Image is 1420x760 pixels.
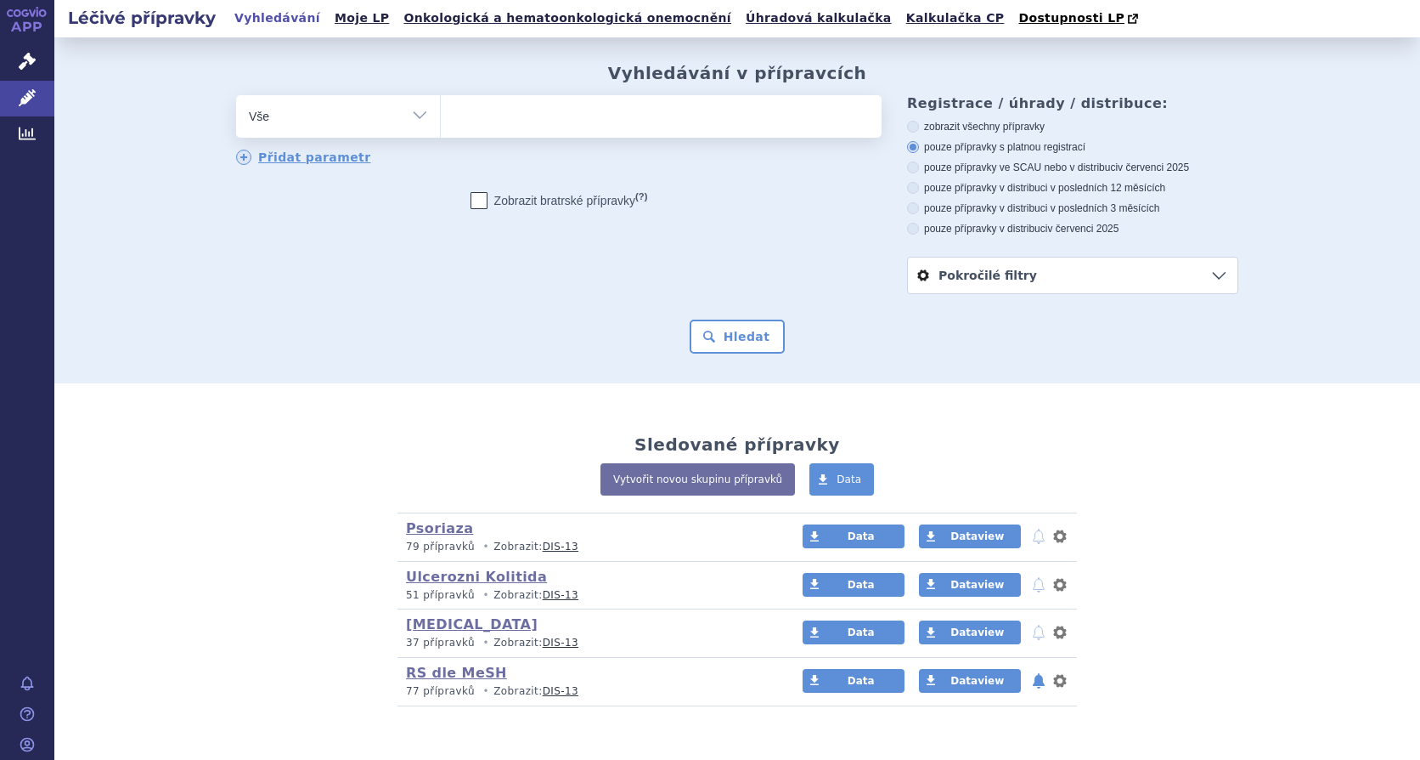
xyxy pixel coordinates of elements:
[809,463,874,496] a: Data
[848,579,875,591] span: Data
[907,120,1238,133] label: zobrazit všechny přípravky
[919,573,1021,597] a: Dataview
[848,530,875,542] span: Data
[1013,7,1147,31] a: Dostupnosti LP
[406,540,770,554] p: Zobrazit:
[950,675,1004,687] span: Dataview
[54,6,229,30] h2: Léčivé přípravky
[406,684,770,699] p: Zobrazit:
[406,616,538,632] a: [MEDICAL_DATA]
[634,434,840,455] h2: Sledované přípravky
[950,627,1004,638] span: Dataview
[478,588,493,603] i: •
[635,191,647,202] abbr: (?)
[330,7,394,30] a: Moje LP
[901,7,1010,30] a: Kalkulačka CP
[950,530,1004,542] span: Dataview
[837,474,861,485] span: Data
[848,627,875,638] span: Data
[1030,622,1047,643] button: notifikace
[229,7,325,30] a: Vyhledávání
[608,63,867,83] h2: Vyhledávání v přípravcích
[543,637,578,649] a: DIS-13
[406,569,547,585] a: Ulcerozni Kolitida
[803,669,904,693] a: Data
[406,520,473,536] a: Psoriaza
[907,161,1238,174] label: pouze přípravky ve SCAU nebo v distribuci
[406,685,475,697] span: 77 přípravků
[1030,671,1047,691] button: notifikace
[907,95,1238,111] h3: Registrace / úhrady / distribuce:
[907,222,1238,235] label: pouze přípravky v distribuci
[907,181,1238,195] label: pouze přípravky v distribuci v posledních 12 měsících
[478,540,493,554] i: •
[406,589,475,601] span: 51 přípravků
[907,201,1238,215] label: pouze přípravky v distribuci v posledních 3 měsících
[543,541,578,553] a: DIS-13
[803,621,904,644] a: Data
[908,258,1237,293] a: Pokročilé filtry
[1030,575,1047,595] button: notifikace
[919,669,1021,693] a: Dataview
[406,541,475,553] span: 79 přípravků
[406,588,770,603] p: Zobrazit:
[690,320,786,354] button: Hledat
[471,192,648,209] label: Zobrazit bratrské přípravky
[919,525,1021,548] a: Dataview
[543,685,578,697] a: DIS-13
[1118,162,1189,173] span: v červenci 2025
[398,7,736,30] a: Onkologická a hematoonkologická onemocnění
[848,675,875,687] span: Data
[950,579,1004,591] span: Dataview
[1030,526,1047,547] button: notifikace
[1051,526,1068,547] button: nastavení
[600,463,795,496] a: Vytvořit novou skupinu přípravků
[543,589,578,601] a: DIS-13
[741,7,897,30] a: Úhradová kalkulačka
[1051,622,1068,643] button: nastavení
[406,637,475,649] span: 37 přípravků
[406,665,507,681] a: RS dle MeSH
[478,684,493,699] i: •
[406,636,770,650] p: Zobrazit:
[1051,575,1068,595] button: nastavení
[478,636,493,650] i: •
[1047,223,1119,235] span: v červenci 2025
[1051,671,1068,691] button: nastavení
[919,621,1021,644] a: Dataview
[803,573,904,597] a: Data
[907,140,1238,154] label: pouze přípravky s platnou registrací
[1018,11,1124,25] span: Dostupnosti LP
[236,150,371,165] a: Přidat parametr
[803,525,904,548] a: Data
